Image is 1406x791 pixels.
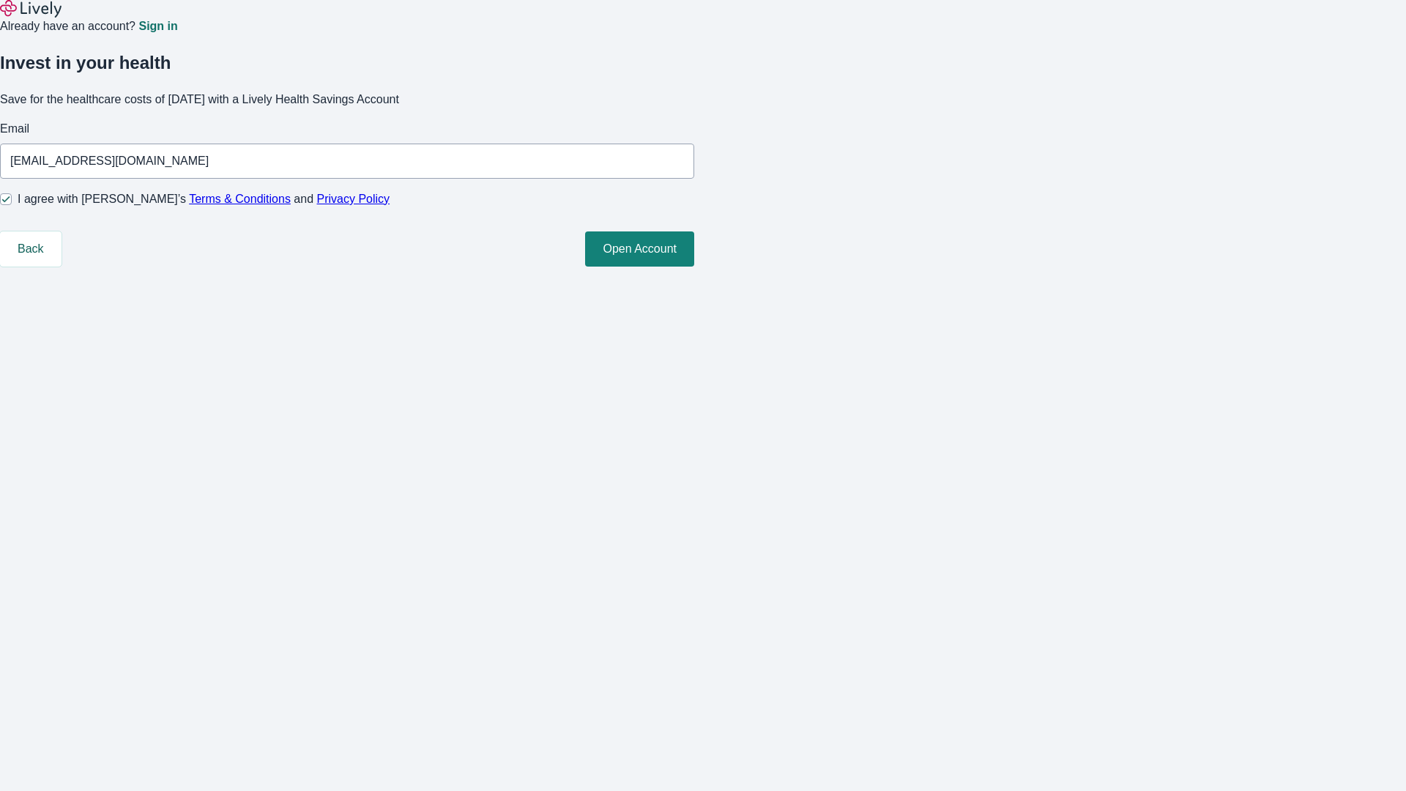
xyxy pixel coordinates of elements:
a: Privacy Policy [317,193,390,205]
a: Terms & Conditions [189,193,291,205]
a: Sign in [138,21,177,32]
button: Open Account [585,231,694,267]
span: I agree with [PERSON_NAME]’s and [18,190,390,208]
